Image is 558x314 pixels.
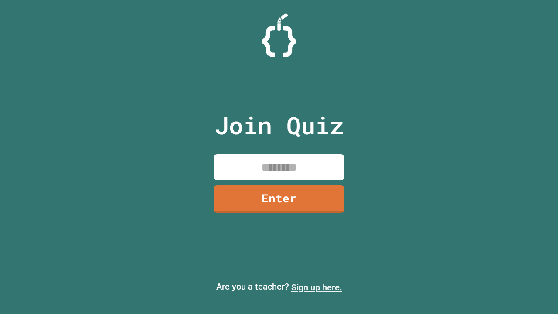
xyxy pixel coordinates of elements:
a: Sign up here. [291,282,342,293]
iframe: chat widget [521,279,549,305]
iframe: chat widget [486,241,549,278]
p: Are you a teacher? [7,280,551,294]
a: Enter [214,185,344,213]
img: Logo.svg [262,13,296,57]
p: Join Quiz [214,107,344,143]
